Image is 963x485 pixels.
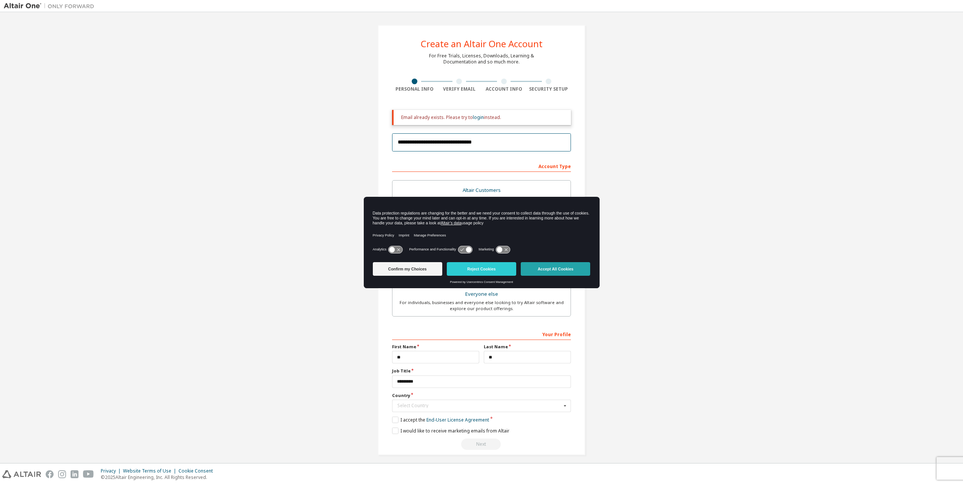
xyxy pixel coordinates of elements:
img: facebook.svg [46,470,54,478]
img: youtube.svg [83,470,94,478]
div: Security Setup [526,86,571,92]
div: Account Type [392,160,571,172]
label: First Name [392,344,479,350]
label: I accept the [392,417,489,423]
div: For individuals, businesses and everyone else looking to try Altair software and explore our prod... [397,300,566,312]
div: Personal Info [392,86,437,92]
label: Country [392,392,571,399]
div: Cookie Consent [178,468,217,474]
div: Select Country [397,403,561,408]
img: instagram.svg [58,470,66,478]
div: Website Terms of Use [123,468,178,474]
div: Account Info [481,86,526,92]
div: Everyone else [397,289,566,300]
div: Your Profile [392,328,571,340]
div: Email already exists [392,439,571,450]
div: For Free Trials, Licenses, Downloads, Learning & Documentation and so much more. [429,53,534,65]
img: linkedin.svg [71,470,78,478]
div: For existing customers looking to access software downloads, HPC resources, community, trainings ... [397,196,566,208]
a: login [473,114,484,120]
p: © 2025 Altair Engineering, Inc. All Rights Reserved. [101,474,217,480]
img: altair_logo.svg [2,470,41,478]
div: Email already exists. Please try to instead. [401,114,565,120]
label: I would like to receive marketing emails from Altair [392,428,509,434]
div: Privacy [101,468,123,474]
div: Create an Altair One Account [421,39,543,48]
div: Altair Customers [397,185,566,196]
div: Verify Email [437,86,482,92]
img: Altair One [4,2,98,10]
a: End-User License Agreement [426,417,489,423]
label: Last Name [484,344,571,350]
label: Job Title [392,368,571,374]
